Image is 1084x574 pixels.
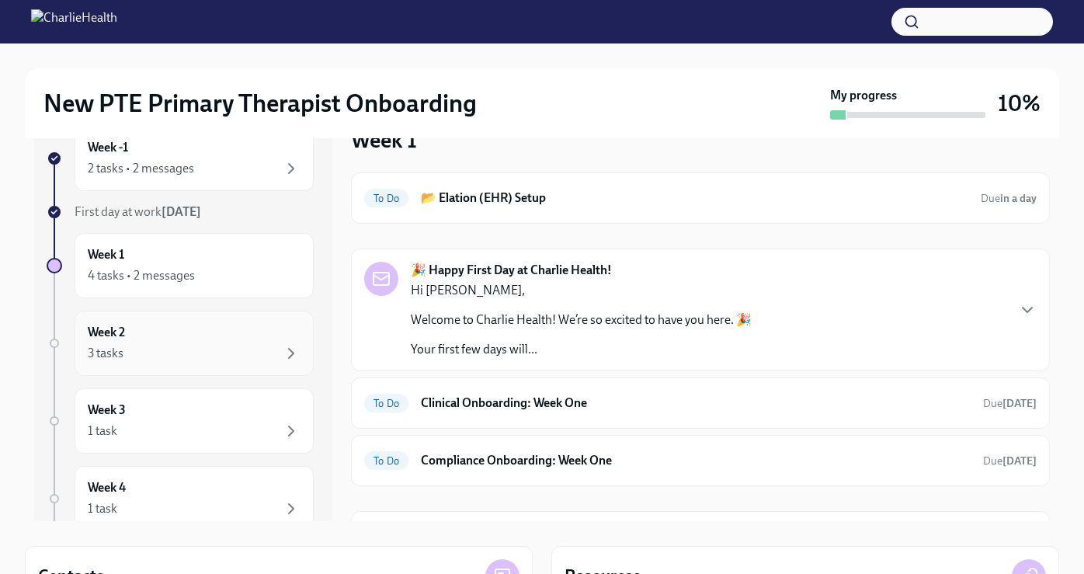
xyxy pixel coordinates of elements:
[981,192,1037,205] span: Due
[88,423,117,440] div: 1 task
[88,267,195,284] div: 4 tasks • 2 messages
[364,448,1037,473] a: To DoCompliance Onboarding: Week OneDue[DATE]
[88,402,126,419] h6: Week 3
[830,87,897,104] strong: My progress
[47,204,314,221] a: First day at work[DATE]
[981,191,1037,206] span: October 17th, 2025 09:00
[411,262,612,279] strong: 🎉 Happy First Day at Charlie Health!
[88,160,194,177] div: 2 tasks • 2 messages
[411,282,752,299] p: Hi [PERSON_NAME],
[43,88,477,119] h2: New PTE Primary Therapist Onboarding
[1000,192,1037,205] strong: in a day
[411,341,752,358] p: Your first few days will...
[47,388,314,454] a: Week 31 task
[1002,397,1037,410] strong: [DATE]
[364,455,408,467] span: To Do
[47,466,314,531] a: Week 41 task
[88,324,125,341] h6: Week 2
[983,454,1037,468] span: October 18th, 2025 09:00
[364,398,408,409] span: To Do
[88,345,123,362] div: 3 tasks
[75,204,201,219] span: First day at work
[411,311,752,329] p: Welcome to Charlie Health! We’re so excited to have you here. 🎉
[88,246,124,263] h6: Week 1
[421,452,971,469] h6: Compliance Onboarding: Week One
[88,479,126,496] h6: Week 4
[47,233,314,298] a: Week 14 tasks • 2 messages
[1002,454,1037,468] strong: [DATE]
[364,391,1037,416] a: To DoClinical Onboarding: Week OneDue[DATE]
[364,193,408,204] span: To Do
[421,395,971,412] h6: Clinical Onboarding: Week One
[364,186,1037,210] a: To Do📂 Elation (EHR) SetupDuein a day
[47,311,314,376] a: Week 23 tasks
[351,126,417,154] h3: Week 1
[88,139,128,156] h6: Week -1
[88,500,117,517] div: 1 task
[47,126,314,191] a: Week -12 tasks • 2 messages
[31,9,117,34] img: CharlieHealth
[983,396,1037,411] span: October 18th, 2025 09:00
[162,204,201,219] strong: [DATE]
[998,89,1041,117] h3: 10%
[421,190,968,207] h6: 📂 Elation (EHR) Setup
[983,397,1037,410] span: Due
[983,454,1037,468] span: Due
